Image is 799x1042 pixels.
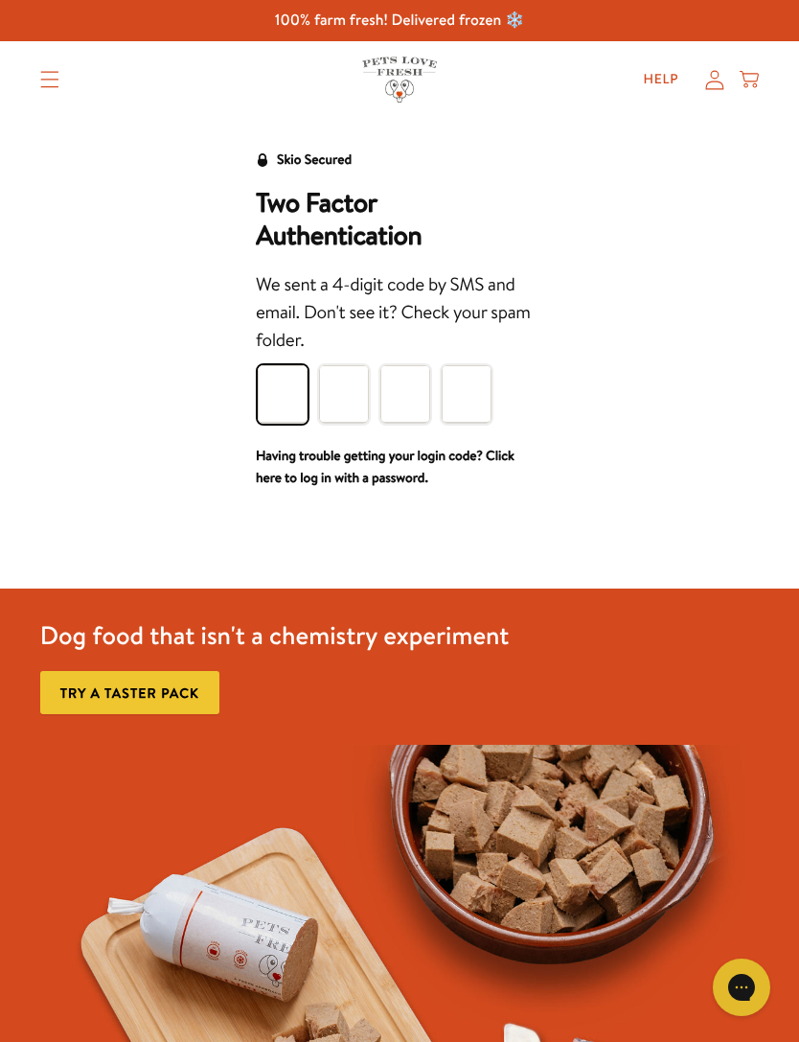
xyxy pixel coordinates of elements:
summary: Translation missing: en.sections.header.menu [25,56,75,104]
img: Pets Love Fresh [362,57,437,102]
a: Try a taster pack [40,671,219,714]
a: Help [628,60,695,99]
div: Skio Secured [277,149,352,172]
h2: Two Factor Authentication [256,187,543,252]
input: Please enter your pin code [380,365,430,423]
input: Please enter your pin code [442,365,491,423]
iframe: Gorgias live chat messenger [703,952,780,1023]
h3: Dog food that isn't a chemistry experiment [40,619,510,652]
a: Having trouble getting your login code? Click here to log in with a password. [256,446,514,488]
svg: Security [256,153,269,167]
a: Skio Secured [256,149,352,187]
input: Please enter your pin code [258,365,308,423]
input: Please enter your pin code [319,365,369,423]
span: We sent a 4-digit code by SMS and email. Don't see it? Check your spam folder. [256,272,530,353]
